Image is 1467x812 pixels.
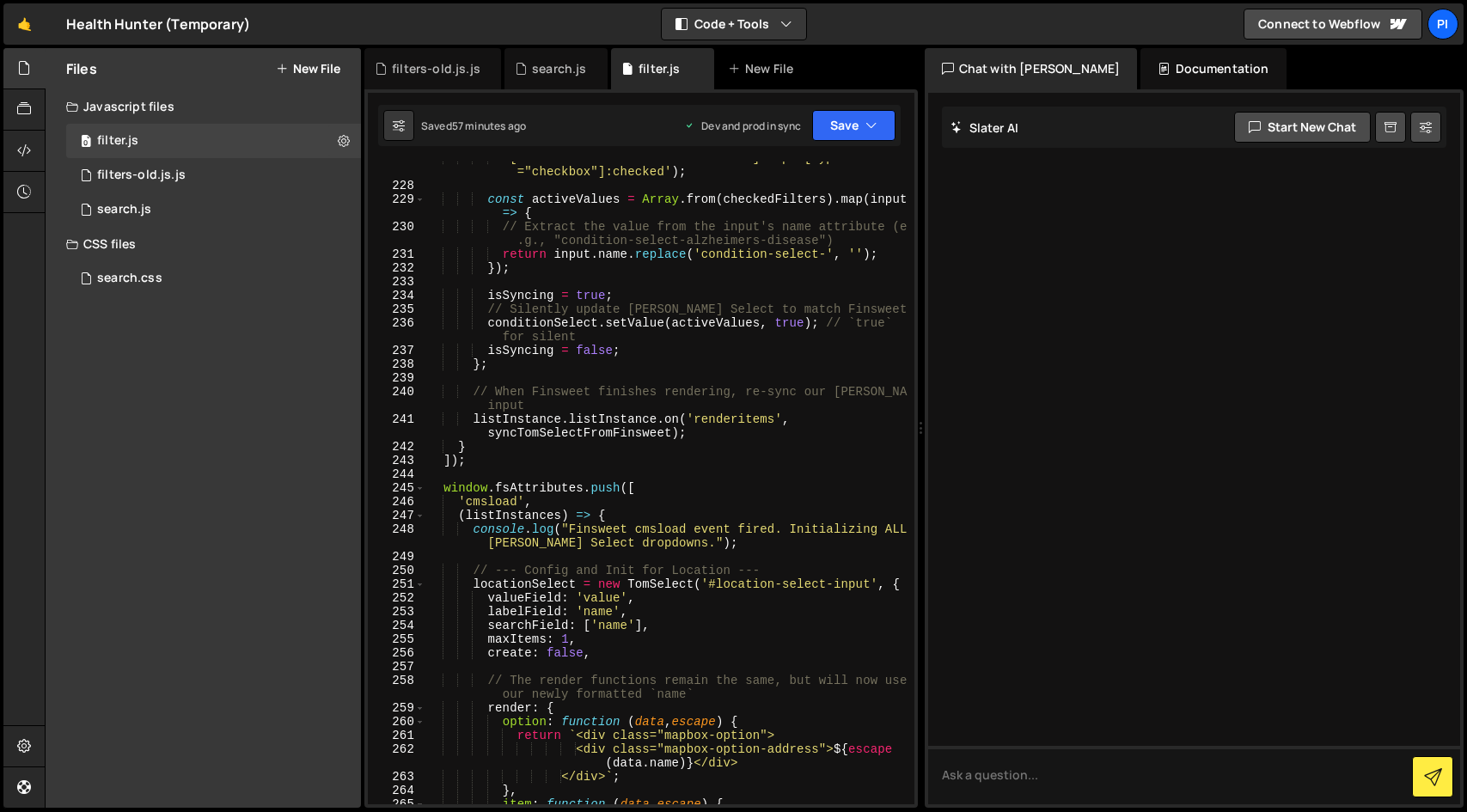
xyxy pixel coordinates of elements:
div: Documentation [1140,48,1286,89]
a: Connect to Webflow [1244,9,1422,40]
div: 262 [368,742,425,770]
div: Saved [421,119,526,133]
div: 228 [368,179,425,192]
button: Code + Tools [662,9,806,40]
a: Pi [1427,9,1458,40]
div: 252 [368,591,425,605]
a: 🤙 [3,3,46,45]
div: 246 [368,495,425,509]
div: 16494/44708.js [66,124,361,158]
div: 244 [368,467,425,481]
div: 232 [368,261,425,275]
div: 253 [368,605,425,619]
div: filters-old.js.js [392,60,480,77]
div: 16494/45041.js [66,192,361,227]
div: 243 [368,454,425,467]
h2: Slater AI [950,119,1019,136]
div: 256 [368,646,425,660]
div: 231 [368,247,425,261]
div: 57 minutes ago [452,119,526,133]
button: Start new chat [1234,112,1371,143]
div: 248 [368,522,425,550]
div: search.css [97,271,162,286]
button: Save [812,110,895,141]
div: 239 [368,371,425,385]
div: CSS files [46,227,361,261]
div: 250 [368,564,425,577]
button: New File [276,62,340,76]
div: 237 [368,344,425,357]
h2: Files [66,59,97,78]
div: 233 [368,275,425,289]
span: 0 [81,136,91,150]
div: 16494/45743.css [66,261,361,296]
div: 257 [368,660,425,674]
div: 227 [368,151,425,179]
div: Dev and prod in sync [684,119,801,133]
div: filter.js [97,133,138,149]
div: search.js [532,60,586,77]
div: Chat with [PERSON_NAME] [925,48,1138,89]
div: 261 [368,729,425,742]
div: 247 [368,509,425,522]
div: 249 [368,550,425,564]
div: 234 [368,289,425,302]
div: New File [728,60,800,77]
div: filter.js [639,60,680,77]
div: 16494/45764.js [66,158,361,192]
div: 245 [368,481,425,495]
div: 230 [368,220,425,247]
div: 264 [368,784,425,797]
div: 242 [368,440,425,454]
div: 229 [368,192,425,220]
div: 254 [368,619,425,632]
div: 238 [368,357,425,371]
div: 258 [368,674,425,701]
div: 235 [368,302,425,316]
div: 263 [368,770,425,784]
div: 240 [368,385,425,412]
div: 265 [368,797,425,811]
div: search.js [97,202,151,217]
div: 255 [368,632,425,646]
div: 260 [368,715,425,729]
div: 251 [368,577,425,591]
div: 259 [368,701,425,715]
div: Health Hunter (Temporary) [66,14,250,34]
div: 236 [368,316,425,344]
div: Javascript files [46,89,361,124]
div: filters-old.js.js [97,168,186,183]
div: 241 [368,412,425,440]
